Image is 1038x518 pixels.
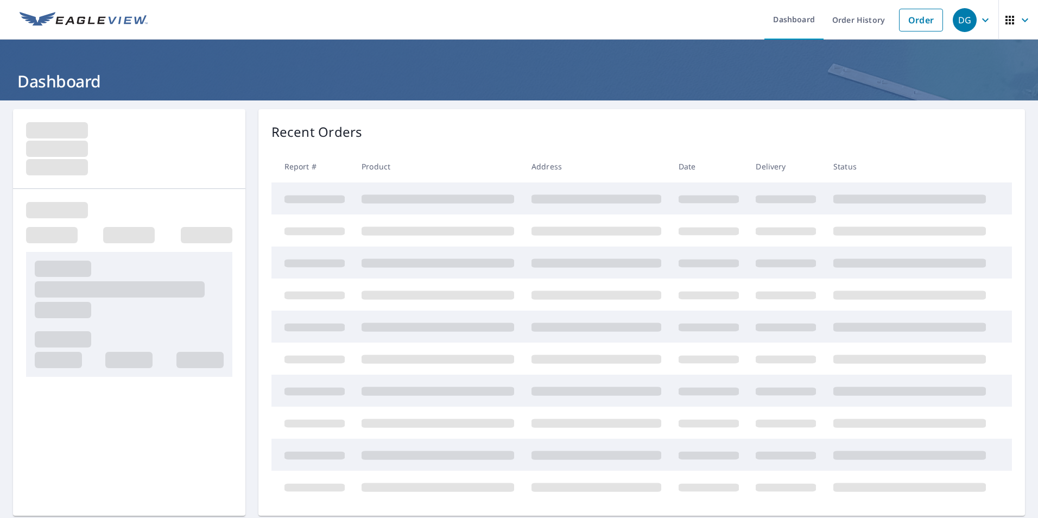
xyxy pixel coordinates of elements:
th: Delivery [747,150,825,182]
div: DG [953,8,977,32]
th: Address [523,150,670,182]
th: Report # [271,150,353,182]
img: EV Logo [20,12,148,28]
th: Product [353,150,523,182]
h1: Dashboard [13,70,1025,92]
th: Date [670,150,748,182]
p: Recent Orders [271,122,363,142]
th: Status [825,150,995,182]
a: Order [899,9,943,31]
